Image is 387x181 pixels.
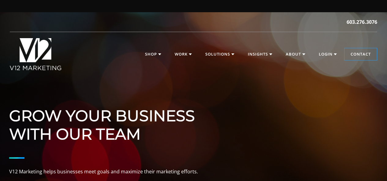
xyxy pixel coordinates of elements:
p: V12 Marketing helps businesses meet goals and maximize their marketing efforts. [9,168,378,176]
a: About [280,48,311,60]
a: Insights [242,48,278,60]
img: V12 MARKETING Logo New Hampshire Marketing Agency [10,38,61,70]
a: Work [169,48,198,60]
a: Shop [139,48,167,60]
h1: Grow Your Business With Our Team [9,89,378,143]
a: Login [313,48,343,60]
a: Solutions [199,48,240,60]
a: 603.276.3076 [347,18,377,26]
a: Contact [344,48,377,60]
